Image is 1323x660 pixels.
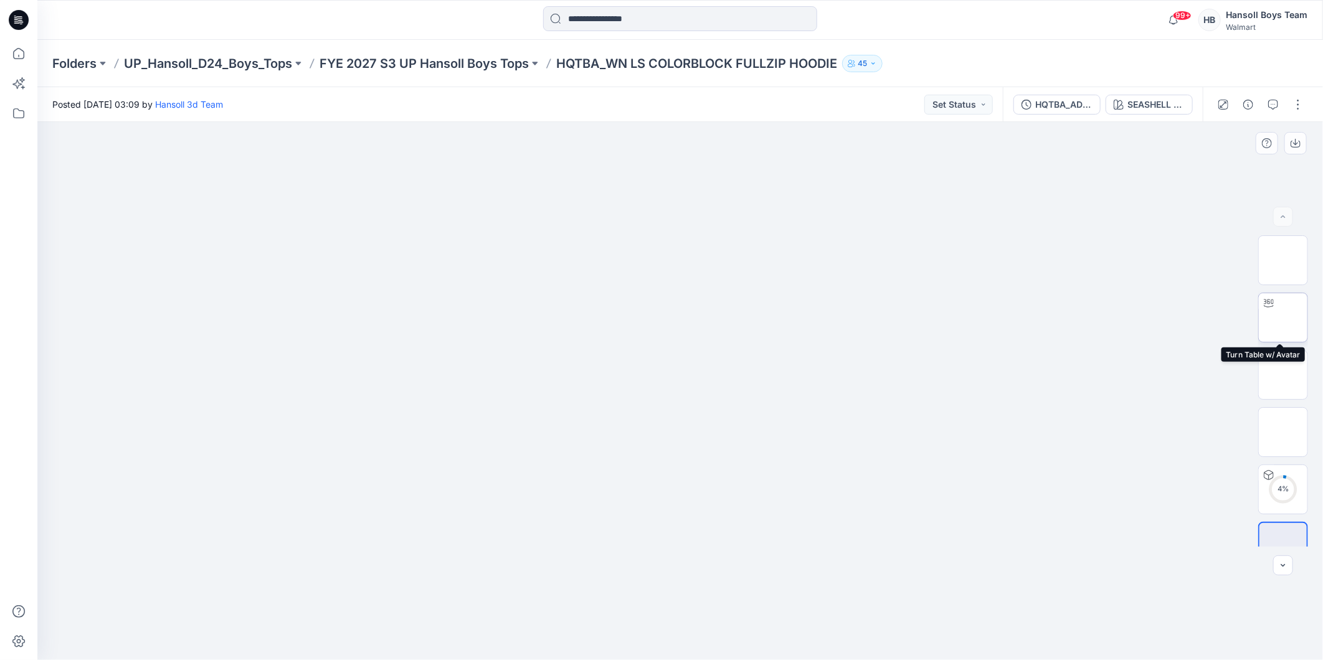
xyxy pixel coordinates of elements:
[1226,22,1307,32] div: Walmart
[1013,95,1101,115] button: HQTBA_ADM FC_REV_WN LS COLORBLOCK FULLZIP HOODIE
[1238,95,1258,115] button: Details
[1173,11,1192,21] span: 99+
[52,98,223,111] span: Posted [DATE] 03:09 by
[1035,98,1093,111] div: HQTBA_ADM FC_REV_WN LS COLORBLOCK FULLZIP HOODIE
[52,55,97,72] a: Folders
[124,55,292,72] a: UP_Hansoll_D24_Boys_Tops
[858,57,867,70] p: 45
[1106,95,1193,115] button: SEASHELL WHITE
[320,55,529,72] a: FYE 2027 S3 UP Hansoll Boys Tops
[556,55,837,72] p: HQTBA_WN LS COLORBLOCK FULLZIP HOODIE
[842,55,883,72] button: 45
[1198,9,1221,31] div: HB
[1268,484,1298,494] div: 4 %
[155,99,223,110] a: Hansoll 3d Team
[1127,98,1185,111] div: SEASHELL WHITE
[1226,7,1307,22] div: Hansoll Boys Team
